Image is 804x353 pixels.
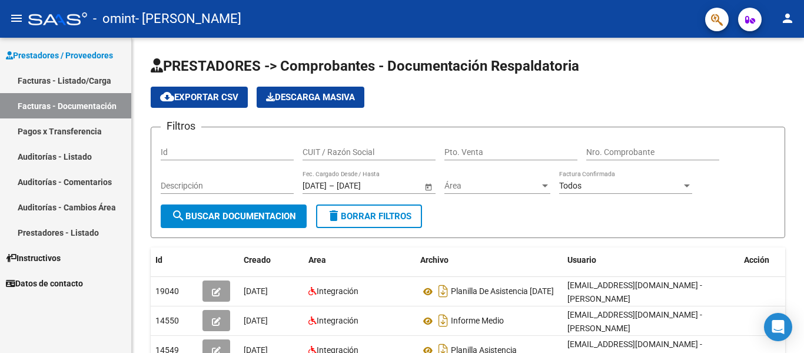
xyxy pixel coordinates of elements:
mat-icon: cloud_download [160,90,174,104]
mat-icon: search [171,209,185,223]
span: [DATE] [244,286,268,296]
span: PRESTADORES -> Comprobantes - Documentación Respaldatoria [151,58,579,74]
span: [EMAIL_ADDRESS][DOMAIN_NAME] - [PERSON_NAME] [567,310,702,333]
span: Area [308,255,326,265]
span: Integración [317,316,358,325]
button: Borrar Filtros [316,204,422,228]
span: Borrar Filtros [327,211,411,222]
span: Archivo [420,255,448,265]
h3: Filtros [161,118,201,134]
span: Acción [744,255,769,265]
span: Datos de contacto [6,277,83,290]
span: Área [444,181,540,191]
button: Descarga Masiva [257,87,364,108]
span: – [329,181,334,191]
input: Start date [303,181,327,191]
button: Exportar CSV [151,87,248,108]
span: Informe Medio [451,316,504,326]
span: - [PERSON_NAME] [135,6,241,32]
datatable-header-cell: Area [304,248,416,273]
i: Descargar documento [436,282,451,301]
datatable-header-cell: Id [151,248,198,273]
button: Open calendar [422,180,434,193]
div: Open Intercom Messenger [764,313,792,341]
span: Buscar Documentacion [171,211,296,222]
mat-icon: delete [327,209,341,223]
mat-icon: person [780,11,795,25]
input: End date [337,181,394,191]
datatable-header-cell: Usuario [563,248,739,273]
span: Usuario [567,255,596,265]
span: [EMAIL_ADDRESS][DOMAIN_NAME] - [PERSON_NAME] [567,281,702,303]
span: Integración [317,286,358,296]
span: Instructivos [6,252,61,265]
app-download-masive: Descarga masiva de comprobantes (adjuntos) [257,87,364,108]
span: Descarga Masiva [266,92,355,103]
mat-icon: menu [9,11,24,25]
span: Exportar CSV [160,92,238,103]
span: Planilla De Asistencia [DATE] [451,287,554,296]
span: Todos [559,181,582,190]
datatable-header-cell: Acción [739,248,798,273]
span: 19040 [155,286,179,296]
span: - omint [93,6,135,32]
datatable-header-cell: Archivo [416,248,563,273]
span: Id [155,255,162,265]
span: [DATE] [244,316,268,325]
span: Prestadores / Proveedores [6,49,113,62]
i: Descargar documento [436,311,451,330]
button: Buscar Documentacion [161,204,307,228]
span: 14550 [155,316,179,325]
span: Creado [244,255,271,265]
datatable-header-cell: Creado [239,248,304,273]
